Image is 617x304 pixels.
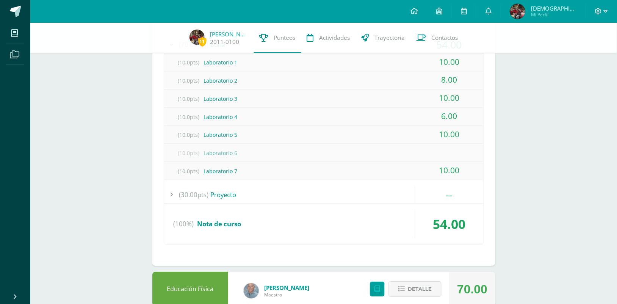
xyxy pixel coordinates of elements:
span: (30.00pts) [179,186,209,203]
a: Contactos [411,23,464,53]
div: 54.00 [415,210,484,238]
span: Contactos [432,34,458,42]
div: 10.00 [415,162,484,179]
div: 10.00 [415,53,484,71]
button: Detalle [388,281,442,297]
span: (10.0pts) [174,144,204,161]
span: Maestro [265,291,310,298]
span: (10.0pts) [174,72,204,89]
div: -- [415,186,484,203]
div: Laboratorio 3 [164,90,484,107]
a: [PERSON_NAME] [265,284,310,291]
span: Actividades [319,34,350,42]
span: Punteos [274,34,296,42]
span: (10.0pts) [174,126,204,143]
div: 8.00 [415,71,484,88]
img: e2f65459d4aaef35ad99b0eddf3b3a84.png [189,30,205,45]
div: 6.00 [415,108,484,125]
span: (10.0pts) [174,54,204,71]
span: Trayectoria [375,34,405,42]
div: Laboratorio 5 [164,126,484,143]
div: Laboratorio 4 [164,108,484,125]
div: 10.00 [415,89,484,107]
span: (10.0pts) [174,90,204,107]
img: 4256d6e89954888fb00e40decb141709.png [244,283,259,298]
img: e2f65459d4aaef35ad99b0eddf3b3a84.png [510,4,525,19]
a: Punteos [254,23,301,53]
div: Laboratorio 6 [164,144,484,161]
span: Mi Perfil [531,11,576,18]
a: Trayectoria [356,23,411,53]
span: Detalle [408,282,432,296]
span: Nota de curso [197,219,241,228]
div: Laboratorio 2 [164,72,484,89]
a: [PERSON_NAME] [210,30,248,38]
span: (10.0pts) [174,163,204,180]
a: 2011-0100 [210,38,240,46]
div: Laboratorio 1 [164,54,484,71]
div: Laboratorio 7 [164,163,484,180]
a: Actividades [301,23,356,53]
span: [DEMOGRAPHIC_DATA][PERSON_NAME] [531,5,576,12]
div: Proyecto [164,186,484,203]
span: 11 [198,37,207,46]
span: (100%) [174,210,194,238]
div: 10.00 [415,126,484,143]
span: (10.0pts) [174,108,204,125]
